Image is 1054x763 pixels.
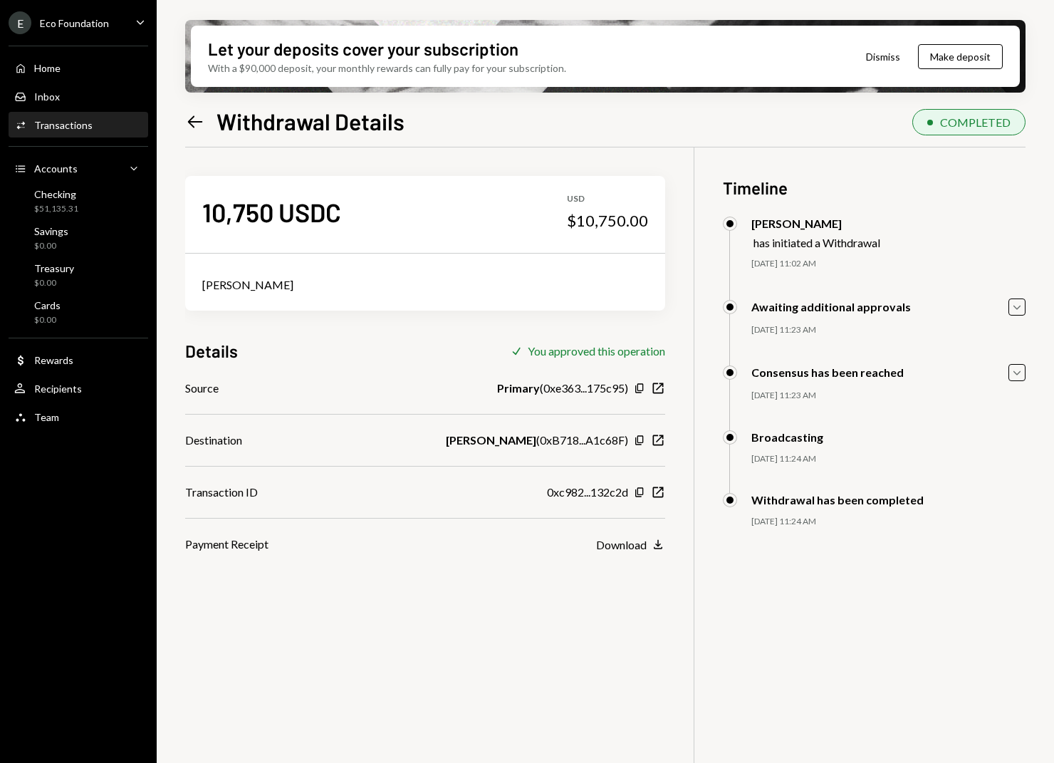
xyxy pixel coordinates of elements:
[34,240,68,252] div: $0.00
[34,383,82,395] div: Recipients
[216,107,405,135] h1: Withdrawal Details
[9,295,148,329] a: Cards$0.00
[848,40,918,73] button: Dismiss
[9,375,148,401] a: Recipients
[446,432,536,449] b: [PERSON_NAME]
[9,258,148,292] a: Treasury$0.00
[9,404,148,430] a: Team
[9,155,148,181] a: Accounts
[751,430,823,444] div: Broadcasting
[9,184,148,218] a: Checking$51,135.31
[34,225,68,237] div: Savings
[753,236,880,249] div: has initiated a Withdrawal
[185,484,258,501] div: Transaction ID
[34,188,78,200] div: Checking
[185,380,219,397] div: Source
[34,262,74,274] div: Treasury
[185,432,242,449] div: Destination
[9,221,148,255] a: Savings$0.00
[202,276,648,294] div: [PERSON_NAME]
[34,162,78,175] div: Accounts
[185,536,268,553] div: Payment Receipt
[751,390,1026,402] div: [DATE] 11:23 AM
[918,44,1003,69] button: Make deposit
[751,516,1026,528] div: [DATE] 11:24 AM
[9,55,148,81] a: Home
[547,484,628,501] div: 0xc982...132c2d
[751,258,1026,270] div: [DATE] 11:02 AM
[751,324,1026,336] div: [DATE] 11:23 AM
[567,193,648,205] div: USD
[497,380,540,397] b: Primary
[751,300,911,313] div: Awaiting additional approvals
[497,380,628,397] div: ( 0xe363...175c95 )
[34,277,74,289] div: $0.00
[567,211,648,231] div: $10,750.00
[528,344,665,358] div: You approved this operation
[751,365,904,379] div: Consensus has been reached
[596,538,647,551] div: Download
[9,112,148,137] a: Transactions
[208,61,566,76] div: With a $90,000 deposit, your monthly rewards can fully pay for your subscription.
[34,314,61,326] div: $0.00
[208,37,518,61] div: Let your deposits cover your subscription
[446,432,628,449] div: ( 0xB718...A1c68F )
[185,339,238,363] h3: Details
[34,299,61,311] div: Cards
[34,90,60,103] div: Inbox
[596,537,665,553] button: Download
[34,62,61,74] div: Home
[34,411,59,423] div: Team
[723,176,1026,199] h3: Timeline
[40,17,109,29] div: Eco Foundation
[34,354,73,366] div: Rewards
[34,203,78,215] div: $51,135.31
[9,11,31,34] div: E
[751,493,924,507] div: Withdrawal has been completed
[751,453,1026,465] div: [DATE] 11:24 AM
[751,217,880,230] div: [PERSON_NAME]
[9,347,148,373] a: Rewards
[940,115,1011,129] div: COMPLETED
[9,83,148,109] a: Inbox
[202,196,341,228] div: 10,750 USDC
[34,119,93,131] div: Transactions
